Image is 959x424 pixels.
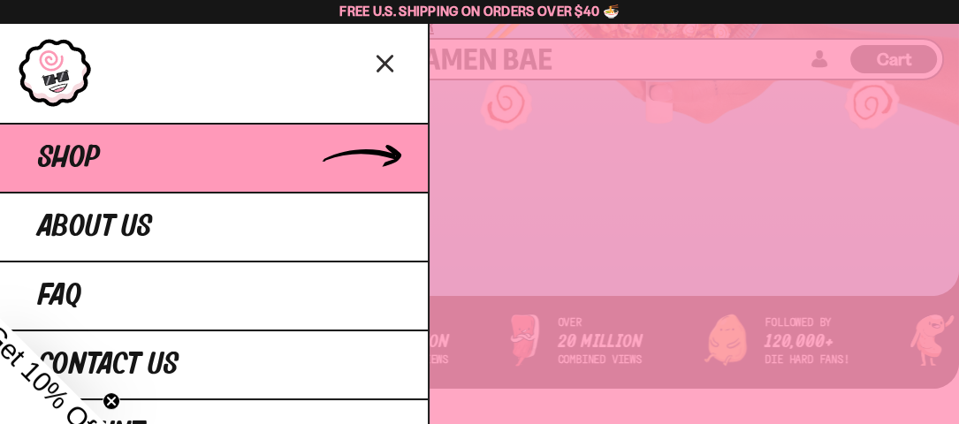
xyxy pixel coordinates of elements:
span: About Us [38,211,152,243]
span: Shop [38,142,100,174]
span: Contact Us [38,349,179,381]
button: Close menu [370,47,401,78]
button: Close teaser [103,392,120,410]
span: Free U.S. Shipping on Orders over $40 🍜 [339,3,620,19]
span: FAQ [38,280,81,312]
